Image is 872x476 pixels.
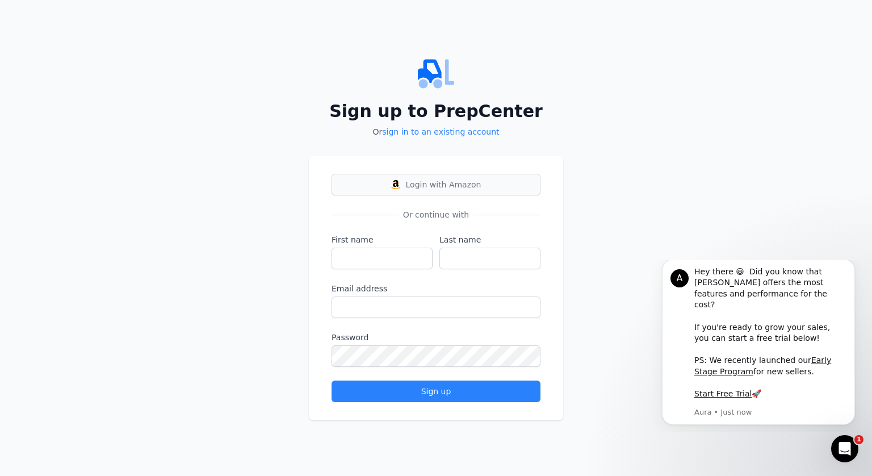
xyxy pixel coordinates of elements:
[309,101,563,122] h2: Sign up to PrepCenter
[49,6,202,145] div: Message content
[406,179,481,190] span: Login with Amazon
[332,381,540,402] button: Sign up
[49,129,107,138] a: Start Free Trial
[107,129,116,138] b: 🚀
[382,127,499,136] a: sign in to an existing account
[332,174,540,195] button: Login with AmazonLogin with Amazon
[645,260,872,432] iframe: Intercom notifications message
[309,56,563,92] img: PrepCenter
[49,147,202,157] p: Message from Aura, sent Just now
[332,234,433,245] label: First name
[332,283,540,294] label: Email address
[309,126,563,137] p: Or
[854,435,863,444] span: 1
[391,180,400,189] img: Login with Amazon
[26,9,44,27] div: Profile image for Aura
[332,332,540,343] label: Password
[49,6,202,140] div: Hey there 😀 Did you know that [PERSON_NAME] offers the most features and performance for the cost...
[341,386,531,397] div: Sign up
[399,209,473,220] span: Or continue with
[439,234,540,245] label: Last name
[831,435,858,462] iframe: Intercom live chat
